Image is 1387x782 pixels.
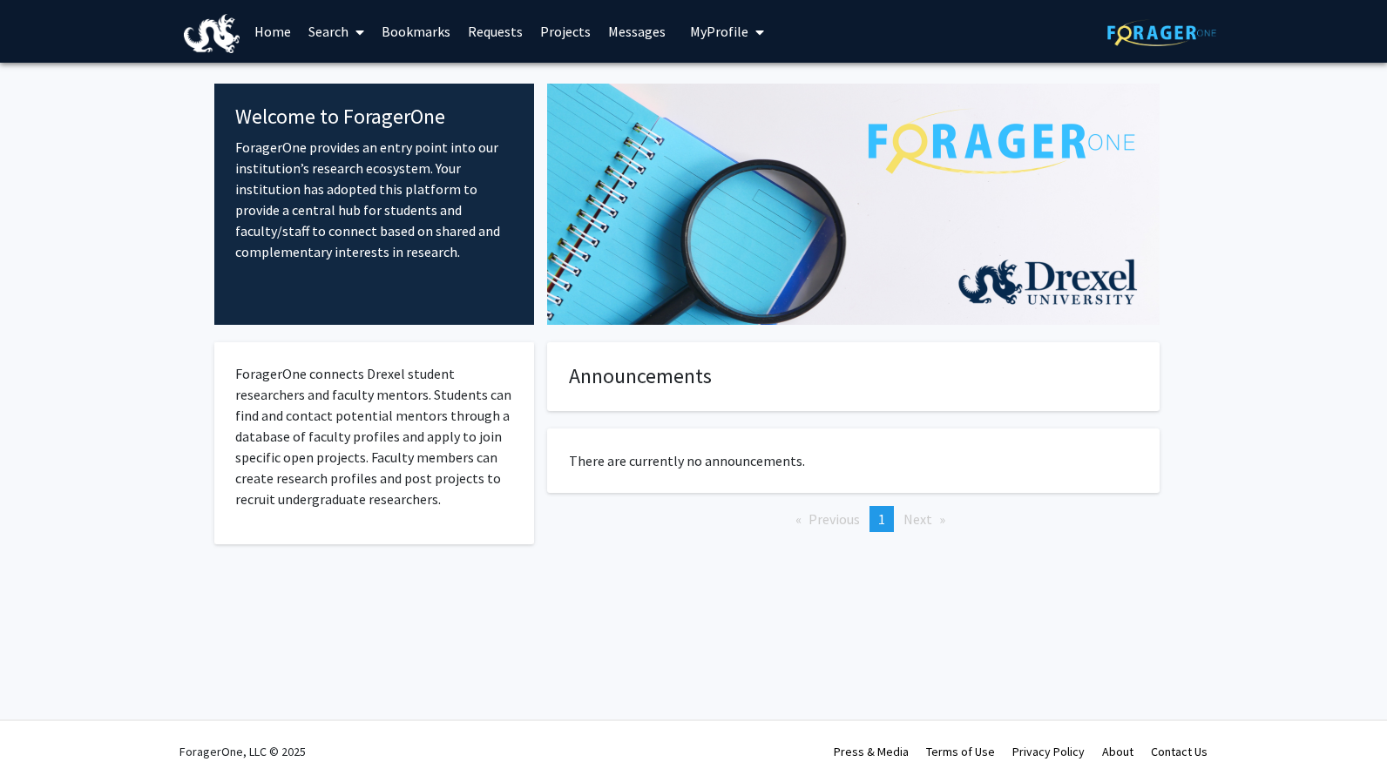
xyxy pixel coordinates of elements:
[834,744,909,759] a: Press & Media
[531,1,599,62] a: Projects
[1102,744,1133,759] a: About
[878,510,885,528] span: 1
[547,506,1160,532] ul: Pagination
[235,363,513,509] p: ForagerOne connects Drexel student researchers and faculty mentors. Students can find and contact...
[459,1,531,62] a: Requests
[246,1,300,62] a: Home
[179,721,306,782] div: ForagerOne, LLC © 2025
[569,364,1138,389] h4: Announcements
[809,510,860,528] span: Previous
[235,104,513,130] h4: Welcome to ForagerOne
[373,1,459,62] a: Bookmarks
[569,450,1138,471] p: There are currently no announcements.
[1107,19,1216,46] img: ForagerOne Logo
[926,744,995,759] a: Terms of Use
[1012,744,1085,759] a: Privacy Policy
[690,23,748,40] span: My Profile
[184,14,240,53] img: Drexel University Logo
[599,1,674,62] a: Messages
[235,137,513,262] p: ForagerOne provides an entry point into our institution’s research ecosystem. Your institution ha...
[13,704,74,769] iframe: Chat
[903,510,932,528] span: Next
[1151,744,1208,759] a: Contact Us
[300,1,373,62] a: Search
[547,84,1160,325] img: Cover Image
